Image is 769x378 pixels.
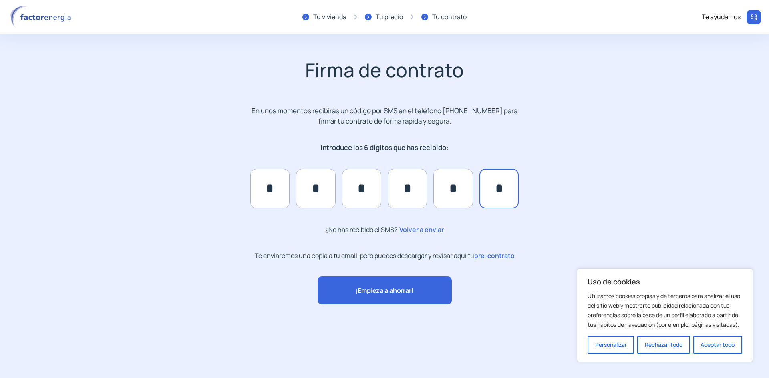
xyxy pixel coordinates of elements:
[588,277,742,286] p: Uso de cookies
[8,6,76,29] img: logo factor
[693,336,742,354] button: Aceptar todo
[588,291,742,330] p: Utilizamos cookies propias y de terceros para analizar el uso del sitio web y mostrarte publicida...
[318,276,452,304] button: ¡Empieza a ahorrar!
[432,12,467,22] div: Tu contrato
[255,251,515,260] p: Te enviaremos una copia a tu email, pero puedes descargar y revisar aquí tu
[185,58,584,82] h2: Firma de contrato
[702,12,741,22] div: Te ayudamos
[245,142,525,153] p: Introduce los 6 dígitos que has recibido:
[376,12,403,22] div: Tu precio
[325,224,444,235] p: ¿No has recibido el SMS?
[637,336,690,354] button: Rechazar todo
[750,13,758,21] img: llamar
[355,286,413,296] span: ¡Empieza a ahorrar!
[474,251,515,260] span: pre-contrato
[577,268,753,362] div: Uso de cookies
[313,12,346,22] div: Tu vivienda
[588,336,634,354] button: Personalizar
[397,224,444,235] span: Volver a enviar
[245,106,525,126] p: En unos momentos recibirás un código por SMS en el teléfono [PHONE_NUMBER] para firmar tu contrat...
